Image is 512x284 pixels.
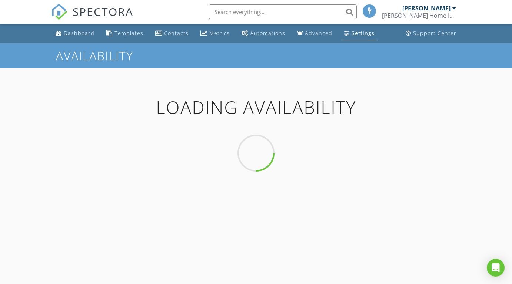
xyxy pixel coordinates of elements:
[51,4,67,20] img: The Best Home Inspection Software - Spectora
[413,30,456,37] div: Support Center
[382,12,456,19] div: Ward Home Inspection LLC
[47,98,465,117] h1: Loading Availability
[294,27,335,40] a: Advanced
[197,27,233,40] a: Metrics
[164,30,189,37] div: Contacts
[152,27,192,40] a: Contacts
[487,259,505,277] div: Open Intercom Messenger
[239,27,288,40] a: Automations (Basic)
[352,30,375,37] div: Settings
[341,27,378,40] a: Settings
[73,4,133,19] span: SPECTORA
[209,30,230,37] div: Metrics
[209,4,357,19] input: Search everything...
[56,49,456,62] h1: Availability
[103,27,146,40] a: Templates
[64,30,94,37] div: Dashboard
[51,10,133,26] a: SPECTORA
[403,27,459,40] a: Support Center
[402,4,451,12] div: [PERSON_NAME]
[53,27,97,40] a: Dashboard
[305,30,332,37] div: Advanced
[250,30,285,37] div: Automations
[114,30,143,37] div: Templates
